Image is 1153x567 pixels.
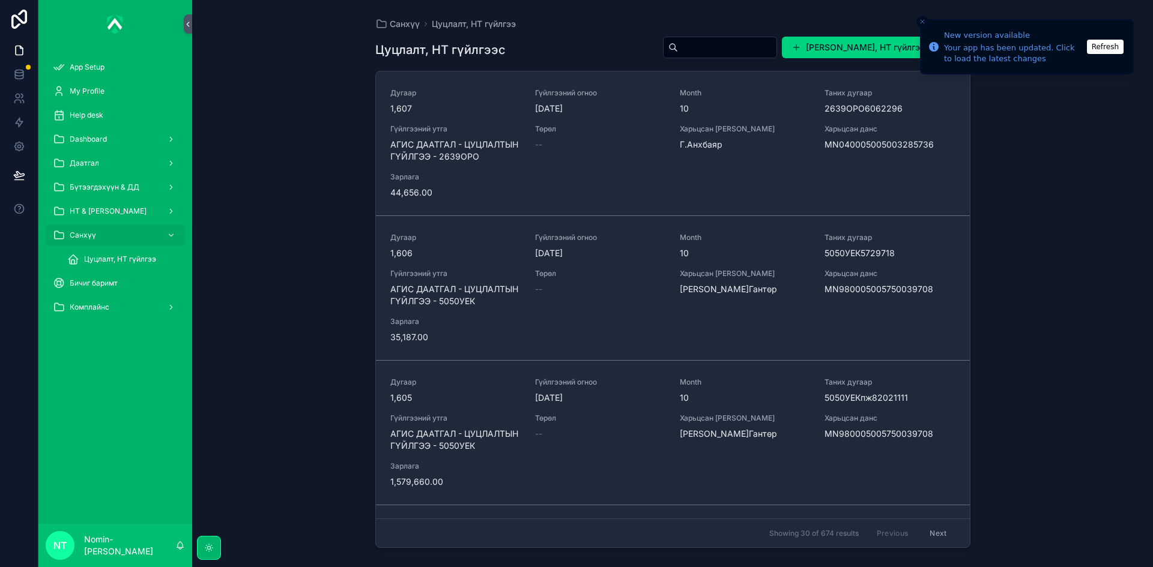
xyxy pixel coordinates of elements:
span: Гүйлгээний утга [390,124,521,134]
span: 5050УЕКпж82021111 [825,392,955,404]
span: Цуцлалт, НТ гүйлгээ [84,254,156,264]
span: Санхүү [390,18,420,30]
span: 5050УЕК5729718 [825,247,955,259]
span: Гүйлгээний огноо [535,377,665,387]
a: Бичиг баримт [46,272,185,294]
span: Month [680,377,810,387]
span: Харьцсан данс [825,124,955,134]
span: Таних дугаар [825,88,955,98]
span: App Setup [70,62,104,72]
span: 44,656.00 [390,187,521,199]
span: Харьцсан [PERSON_NAME] [680,124,810,134]
span: [DATE] [535,247,665,259]
span: 1,605 [390,392,521,404]
a: Бүтээгдэхүүн & ДД [46,176,185,198]
span: Төрөл [535,413,665,423]
span: Бүтээгдэхүүн & ДД [70,182,139,192]
span: 1,607 [390,103,521,115]
span: Showing 30 of 674 results [769,529,859,538]
span: Зарлага [390,317,521,326]
a: Help desk [46,104,185,126]
span: -- [535,139,542,151]
a: Цуцлалт, НТ гүйлгээ [60,248,185,270]
span: АГИС ДААТГАЛ - ЦУЦЛАЛТЫН ГҮЙЛГЭЭ - 2639ОРО [390,139,521,163]
button: Next [921,524,955,542]
span: Зарлага [390,461,521,471]
span: Харьцсан [PERSON_NAME] [680,413,810,423]
a: Даатгал [46,152,185,174]
span: Dashboard [70,134,107,144]
div: scrollable content [38,48,192,334]
span: Төрөл [535,124,665,134]
span: [DATE] [535,392,665,404]
a: НТ & [PERSON_NAME] [46,200,185,222]
span: 10 [680,392,810,404]
span: АГИС ДААТГАЛ - ЦУЦЛАЛТЫН ГҮЙЛГЭЭ - 5050УЕК [390,428,521,452]
button: [PERSON_NAME], НТ гүйлгээ оруулах [782,37,970,58]
img: App logo [107,14,124,34]
span: Г.Анхбаяр [680,139,810,151]
span: My Profile [70,86,104,96]
span: 1,579,660.00 [390,476,521,488]
a: Дугаар1,606Гүйлгээний огноо[DATE]Month10Таних дугаар5050УЕК5729718Гүйлгээний утгаАГИС ДААТГАЛ - Ц... [376,216,970,361]
span: -- [535,283,542,295]
button: Close toast [916,16,928,28]
span: Month [680,88,810,98]
span: Дугаар [390,377,521,387]
span: Харьцсан данс [825,413,955,423]
p: Nomin-[PERSON_NAME] [84,533,175,557]
span: Харьцсан данс [825,269,955,278]
a: Комплайнс [46,296,185,318]
span: -- [535,428,542,440]
span: 35,187.00 [390,331,521,343]
a: Дугаар1,607Гүйлгээний огноо[DATE]Month10Таних дугаар2639ОРО6062296Гүйлгээний утгаАГИС ДААТГАЛ - Ц... [376,71,970,216]
span: [PERSON_NAME]Гантөр [680,428,810,440]
a: Санхүү [375,18,420,30]
span: Гүйлгээний огноо [535,233,665,242]
span: MN980005005750039708 [825,283,955,295]
a: Цуцлалт, НТ гүйлгээ [432,18,516,30]
span: Дугаар [390,88,521,98]
span: MN040005005003285736 [825,139,955,151]
div: Your app has been updated. Click to load the latest changes [944,43,1083,64]
span: MN980005005750039708 [825,428,955,440]
span: НТ & [PERSON_NAME] [70,206,147,216]
span: Гүйлгээний утга [390,413,521,423]
span: Даатгал [70,158,99,168]
span: Бичиг баримт [70,278,118,288]
span: Таних дугаар [825,233,955,242]
a: Дугаар1,605Гүйлгээний огноо[DATE]Month10Таних дугаар5050УЕКпж82021111Гүйлгээний утгаАГИС ДААТГАЛ ... [376,361,970,505]
span: Комплайнс [70,302,109,312]
a: Dashboard [46,128,185,150]
div: New version available [944,29,1083,41]
span: NT [53,538,67,553]
span: Month [680,233,810,242]
span: 10 [680,103,810,115]
button: Refresh [1087,40,1124,54]
span: [DATE] [535,103,665,115]
span: 1,606 [390,247,521,259]
span: Дугаар [390,233,521,242]
span: 2639ОРО6062296 [825,103,955,115]
a: Санхүү [46,224,185,246]
a: My Profile [46,80,185,102]
span: Таних дугаар [825,377,955,387]
span: Санхүү [70,230,96,240]
span: Гүйлгээний утга [390,269,521,278]
span: Төрөл [535,269,665,278]
span: Help desk [70,110,103,120]
a: App Setup [46,56,185,78]
span: Зарлага [390,172,521,182]
h1: Цуцлалт, НТ гүйлгээс [375,41,506,58]
span: АГИС ДААТГАЛ - ЦУЦЛАЛТЫН ГҮЙЛГЭЭ - 5050УЕК [390,283,521,307]
span: 10 [680,247,810,259]
span: [PERSON_NAME]Гантөр [680,283,810,295]
span: Харьцсан [PERSON_NAME] [680,269,810,278]
span: Гүйлгээний огноо [535,88,665,98]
